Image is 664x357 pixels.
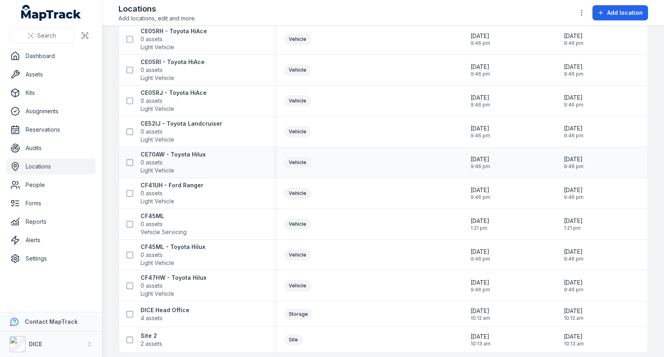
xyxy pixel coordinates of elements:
[564,307,584,315] span: [DATE]
[141,74,174,82] span: Light Vehicle
[564,155,584,170] time: 15/09/2025, 9:46:57 pm
[471,186,490,194] span: [DATE]
[141,136,174,144] span: Light Vehicle
[29,341,42,347] strong: DICE
[564,71,584,77] span: 9:46 pm
[141,306,189,314] strong: DICE Head Office
[564,132,584,139] span: 9:46 pm
[141,314,163,322] span: 4 assets
[6,232,96,248] a: Alerts
[471,163,490,170] span: 9:46 pm
[141,128,163,136] span: 0 assets
[564,217,583,231] time: 12/09/2025, 1:21:16 pm
[141,166,174,174] span: Light Vehicle
[141,43,174,51] span: Light Vehicle
[141,66,163,74] span: 0 assets
[471,307,490,321] time: 09/09/2025, 10:12:55 am
[471,102,490,108] span: 9:46 pm
[471,155,490,163] span: [DATE]
[564,333,584,341] span: [DATE]
[119,14,196,22] span: Add locations, edit and more.
[141,150,206,158] strong: CE70AW - Toyota Hilux
[564,279,584,287] span: [DATE]
[471,132,490,139] span: 9:46 pm
[471,94,490,108] time: 15/09/2025, 9:46:57 pm
[141,105,174,113] span: Light Vehicle
[471,341,491,347] span: 10:13 am
[37,32,56,40] span: Search
[141,243,205,267] a: CF45ML - Toyota Hilux0 assetsLight Vehicle
[6,85,96,101] a: Kits
[471,248,490,256] span: [DATE]
[141,97,163,105] span: 0 assets
[471,124,490,139] time: 15/09/2025, 9:46:57 pm
[471,287,490,293] span: 9:46 pm
[21,5,81,21] a: MapTrack
[471,186,490,201] time: 15/09/2025, 9:46:57 pm
[6,66,96,82] a: Assets
[471,279,490,293] time: 15/09/2025, 9:46:57 pm
[564,102,584,108] span: 9:46 pm
[141,332,162,348] a: Site 22 assets
[141,189,163,197] span: 0 assets
[564,40,584,46] span: 9:46 pm
[564,194,584,201] span: 9:46 pm
[6,103,96,119] a: Assignments
[471,32,490,40] span: [DATE]
[564,279,584,293] time: 15/09/2025, 9:46:57 pm
[564,225,583,231] span: 1:21 pm
[607,9,643,17] span: Add location
[471,248,490,262] time: 15/09/2025, 9:46:57 pm
[284,64,311,76] div: Vehicle
[141,340,162,348] span: 2 assets
[141,212,187,236] a: CF45ML0 assetsVehicle Servicing
[6,158,96,174] a: Locations
[471,32,490,46] time: 15/09/2025, 9:46:57 pm
[471,94,490,102] span: [DATE]
[141,58,205,66] strong: CE05RI - Toyota HiAce
[284,34,311,45] div: Vehicle
[141,158,163,166] span: 0 assets
[471,194,490,201] span: 9:46 pm
[564,94,584,108] time: 15/09/2025, 9:46:57 pm
[564,248,584,256] span: [DATE]
[564,32,584,46] time: 15/09/2025, 9:46:57 pm
[564,341,584,347] span: 10:13 am
[564,63,584,71] span: [DATE]
[141,181,203,205] a: CF41UH - Ford Ranger0 assetsLight Vehicle
[141,306,189,322] a: DICE Head Office4 assets
[284,309,313,320] div: Storage
[564,307,584,321] time: 09/09/2025, 10:12:55 am
[471,256,490,262] span: 9:46 pm
[141,150,206,174] a: CE70AW - Toyota Hilux0 assetsLight Vehicle
[141,251,163,259] span: 0 assets
[141,259,174,267] span: Light Vehicle
[471,40,490,46] span: 9:46 pm
[564,217,583,225] span: [DATE]
[141,120,222,144] a: CE52IJ - Toyota Landcruiser0 assetsLight Vehicle
[564,32,584,40] span: [DATE]
[284,334,303,345] div: Site
[119,3,196,14] h2: Locations
[141,35,163,43] span: 0 assets
[564,315,584,321] span: 10:12 am
[25,318,78,325] strong: Contact MapTrack
[141,58,205,82] a: CE05RI - Toyota HiAce0 assetsLight Vehicle
[6,48,96,64] a: Dashboard
[141,89,207,97] strong: CE05RJ - Toyota HiAce
[564,124,584,132] span: [DATE]
[141,290,174,298] span: Light Vehicle
[284,280,311,291] div: Vehicle
[471,225,489,231] span: 1:21 pm
[6,195,96,211] a: Forms
[471,155,490,170] time: 15/09/2025, 9:46:57 pm
[564,287,584,293] span: 9:46 pm
[141,89,207,113] a: CE05RJ - Toyota HiAce0 assetsLight Vehicle
[564,155,584,163] span: [DATE]
[471,279,490,287] span: [DATE]
[141,274,207,282] strong: CF47HW - Toyota Hilux
[471,333,491,341] span: [DATE]
[6,122,96,138] a: Reservations
[471,315,490,321] span: 10:12 am
[564,333,584,347] time: 09/09/2025, 10:13:33 am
